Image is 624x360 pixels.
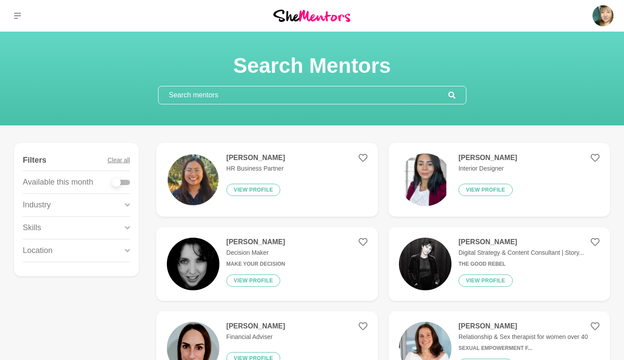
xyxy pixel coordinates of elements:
h4: [PERSON_NAME] [226,153,285,162]
a: [PERSON_NAME]Decision MakerMake Your DecisionView profile [156,227,378,301]
p: Financial Adviser [226,332,285,342]
button: View profile [226,274,281,287]
p: Relationship & Sex therapist for women over 40 [458,332,588,342]
a: [PERSON_NAME]Digital Strategy & Content Consultant | Story...The Good RebelView profile [388,227,610,301]
a: [PERSON_NAME]Interior DesignerView profile [388,143,610,217]
h6: Make Your Decision [226,261,285,267]
button: View profile [226,184,281,196]
h6: The Good Rebel [458,261,584,267]
p: Digital Strategy & Content Consultant | Story... [458,248,584,257]
h4: [PERSON_NAME] [458,322,588,331]
img: Deb Ashton [592,5,613,26]
img: She Mentors Logo [273,10,350,21]
h4: Filters [23,155,46,165]
img: 231d6636be52241877ec7df6b9df3e537ea7a8ca-1080x1080.png [167,153,219,206]
p: Industry [23,199,51,211]
h4: [PERSON_NAME] [226,322,285,331]
h6: Sexual Empowerment f... [458,345,588,352]
h4: [PERSON_NAME] [458,153,517,162]
p: Available this month [23,176,93,188]
p: HR Business Partner [226,164,285,173]
input: Search mentors [159,86,448,104]
button: View profile [458,274,513,287]
img: 443bca476f7facefe296c2c6ab68eb81e300ea47-400x400.jpg [167,238,219,290]
img: 672c9e0f5c28f94a877040268cd8e7ac1f2c7f14-1080x1350.png [399,153,451,206]
p: Skills [23,222,41,234]
p: Location [23,245,53,257]
h4: [PERSON_NAME] [226,238,285,246]
button: View profile [458,184,513,196]
img: 1044fa7e6122d2a8171cf257dcb819e56f039831-1170x656.jpg [399,238,451,290]
p: Interior Designer [458,164,517,173]
button: Clear all [107,150,130,171]
h4: [PERSON_NAME] [458,238,584,246]
p: Decision Maker [226,248,285,257]
a: [PERSON_NAME]HR Business PartnerView profile [156,143,378,217]
h1: Search Mentors [158,53,466,79]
